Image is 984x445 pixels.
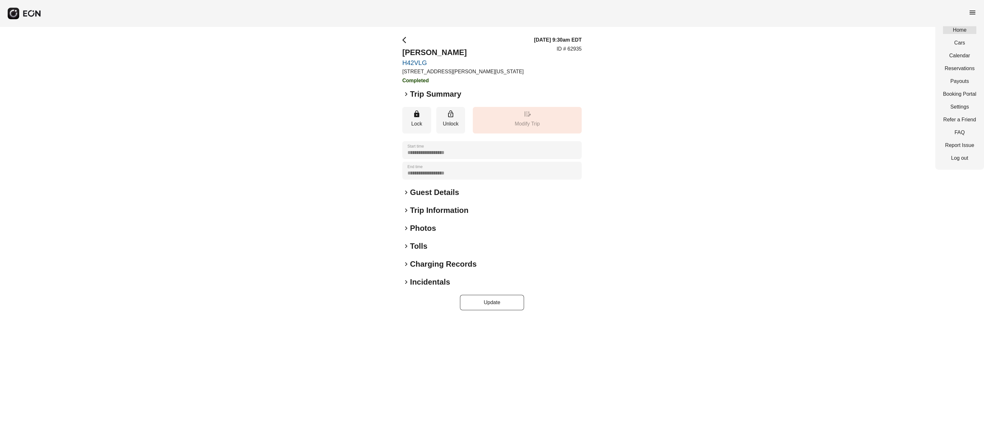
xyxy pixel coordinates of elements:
h3: Completed [402,77,524,85]
a: Log out [943,154,976,162]
a: Payouts [943,77,976,85]
p: Unlock [439,120,462,128]
h3: [DATE] 9:30am EDT [534,36,582,44]
span: keyboard_arrow_right [402,260,410,268]
span: menu [969,9,976,16]
a: Reservations [943,65,976,72]
a: Cars [943,39,976,47]
span: arrow_back_ios [402,36,410,44]
a: Settings [943,103,976,111]
p: ID # 62935 [557,45,582,53]
h2: Photos [410,223,436,233]
h2: Charging Records [410,259,477,269]
span: keyboard_arrow_right [402,90,410,98]
a: Refer a Friend [943,116,976,124]
a: H42VLG [402,59,524,67]
h2: [PERSON_NAME] [402,47,524,58]
span: keyboard_arrow_right [402,242,410,250]
button: Update [460,295,524,310]
span: keyboard_arrow_right [402,206,410,214]
p: Lock [406,120,428,128]
h2: Tolls [410,241,427,251]
a: Booking Portal [943,90,976,98]
span: keyboard_arrow_right [402,224,410,232]
a: Home [943,26,976,34]
a: FAQ [943,129,976,136]
span: lock [413,110,421,118]
button: Lock [402,107,431,133]
button: Unlock [436,107,465,133]
p: [STREET_ADDRESS][PERSON_NAME][US_STATE] [402,68,524,76]
span: lock_open [447,110,455,118]
a: Report Issue [943,142,976,149]
h2: Trip Summary [410,89,461,99]
h2: Trip Information [410,205,469,215]
a: Calendar [943,52,976,60]
span: keyboard_arrow_right [402,189,410,196]
h2: Guest Details [410,187,459,198]
span: keyboard_arrow_right [402,278,410,286]
h2: Incidentals [410,277,450,287]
